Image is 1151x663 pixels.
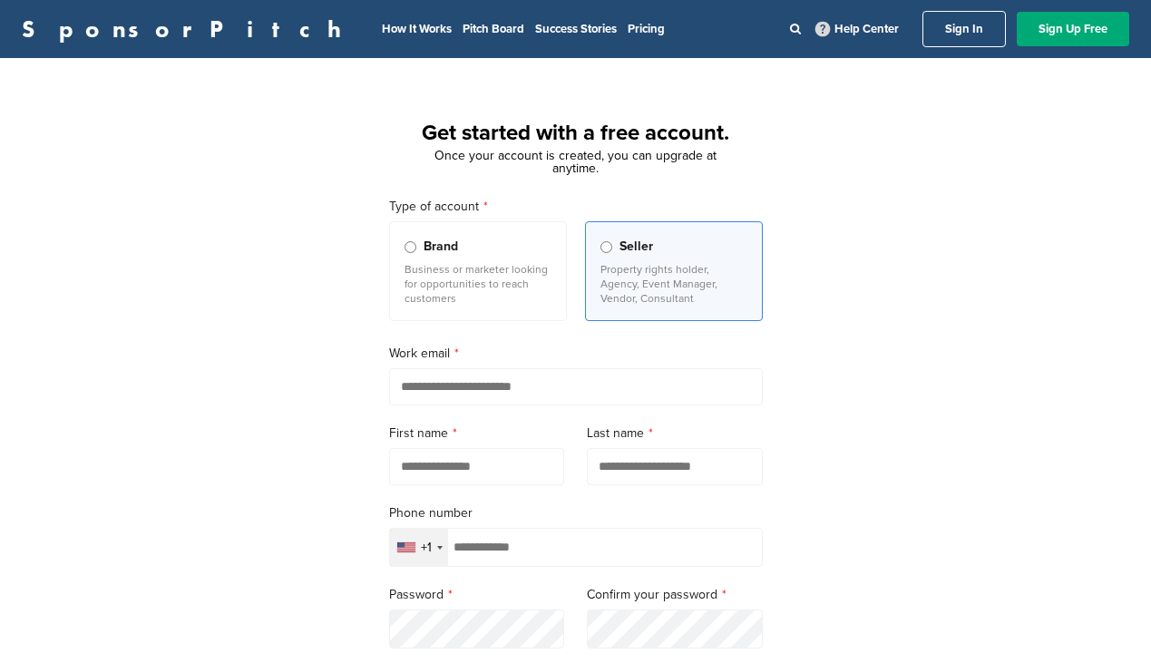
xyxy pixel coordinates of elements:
[405,241,416,253] input: Brand Business or marketer looking for opportunities to reach customers
[389,424,565,444] label: First name
[22,17,353,41] a: SponsorPitch
[405,262,551,306] p: Business or marketer looking for opportunities to reach customers
[389,197,763,217] label: Type of account
[463,22,524,36] a: Pitch Board
[389,503,763,523] label: Phone number
[600,241,612,253] input: Seller Property rights holder, Agency, Event Manager, Vendor, Consultant
[587,585,763,605] label: Confirm your password
[922,11,1006,47] a: Sign In
[424,237,458,257] span: Brand
[587,424,763,444] label: Last name
[389,344,763,364] label: Work email
[812,18,902,40] a: Help Center
[628,22,665,36] a: Pricing
[619,237,653,257] span: Seller
[389,585,565,605] label: Password
[434,148,717,176] span: Once your account is created, you can upgrade at anytime.
[382,22,452,36] a: How It Works
[421,541,432,554] div: +1
[535,22,617,36] a: Success Stories
[1017,12,1129,46] a: Sign Up Free
[390,529,448,566] div: Selected country
[600,262,747,306] p: Property rights holder, Agency, Event Manager, Vendor, Consultant
[367,117,785,150] h1: Get started with a free account.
